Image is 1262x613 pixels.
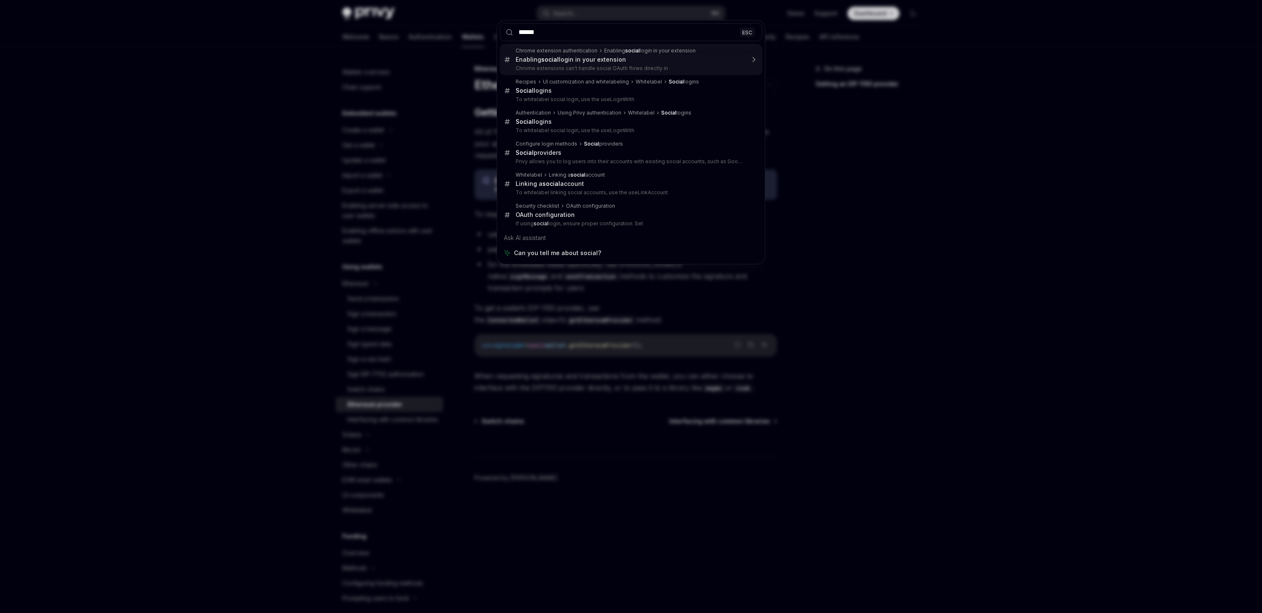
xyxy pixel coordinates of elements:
div: Using Privy authentication [558,110,621,116]
div: Enabling login in your extension [604,47,696,54]
div: Ask AI assistant [500,230,762,245]
b: Social [516,149,534,156]
div: OAuth configuration [566,203,615,209]
p: To whitelabel social login, use the useLoginWith [516,127,745,134]
div: Linking a account [516,180,584,188]
b: social [541,56,559,63]
p: To whitelabel linking social accounts, use the useLinkAccount [516,189,745,196]
b: Social [661,110,676,116]
div: ESC [740,28,755,37]
div: Whitelabel [636,78,662,85]
b: social [542,180,560,187]
b: Social [516,118,534,125]
b: social [625,47,640,54]
b: Social [516,87,534,94]
b: Social [584,141,599,147]
div: Enabling login in your extension [516,56,626,63]
div: Whitelabel [628,110,654,116]
div: UI customization and whitelabeling [543,78,629,85]
div: providers [516,149,561,157]
div: Authentication [516,110,551,116]
div: OAuth configuration [516,211,575,219]
div: Chrome extension authentication [516,47,597,54]
b: social [534,220,548,227]
div: logins [669,78,699,85]
div: providers [584,141,623,147]
div: Linking a account [549,172,605,178]
b: Social [669,78,684,85]
b: social [571,172,585,178]
div: logins [661,110,691,116]
p: To whitelabel social login, use the useLoginWith [516,96,745,103]
div: logins [516,87,552,94]
div: Whitelabel [516,172,542,178]
div: Security checklist [516,203,559,209]
div: Recipes [516,78,536,85]
div: Configure login methods [516,141,577,147]
p: Privy allows you to log users into their accounts with existing social accounts, such as Google, [516,158,745,165]
div: logins [516,118,552,125]
p: If using login, ensure proper configuration: Set [516,220,745,227]
p: Chrome extensions can't handle social OAuth flows directly in [516,65,745,72]
span: Can you tell me about social? [514,249,601,257]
